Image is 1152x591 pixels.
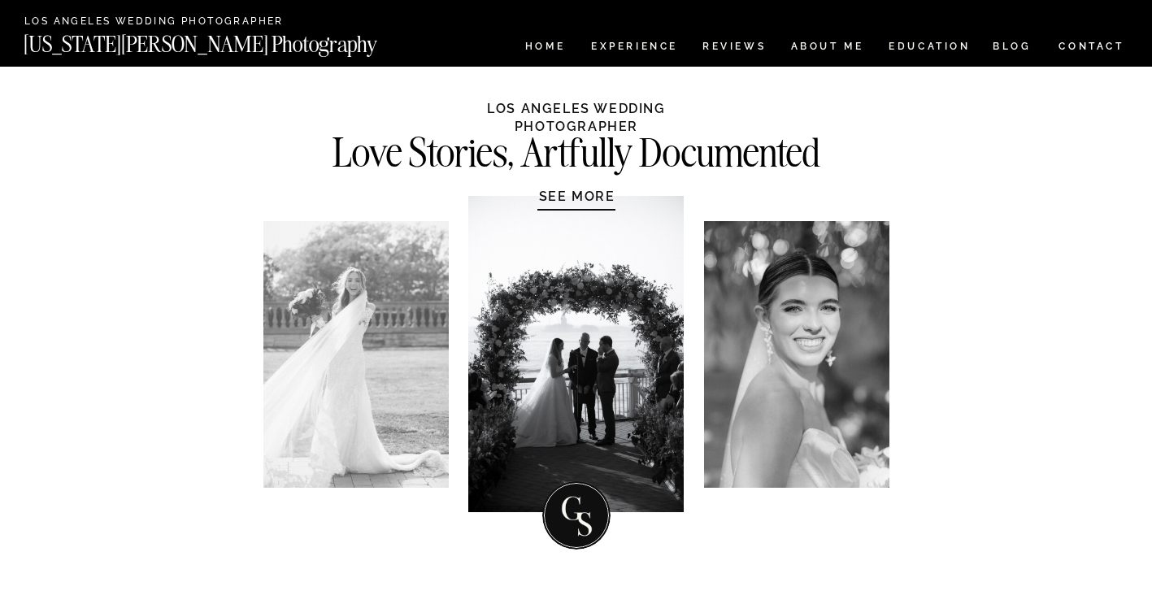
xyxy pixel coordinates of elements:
[993,41,1032,55] a: BLOG
[500,188,654,204] a: SEE MORE
[24,33,432,47] a: [US_STATE][PERSON_NAME] Photography
[702,41,763,55] a: REVIEWS
[24,16,343,28] a: Los Angeles Wedding Photographer
[1058,37,1125,55] a: CONTACT
[887,41,972,55] a: EDUCATION
[522,41,568,55] a: HOME
[424,100,729,133] h1: LOS ANGELES WEDDING PHOTOGRAPHER
[591,41,676,55] a: Experience
[790,41,864,55] a: ABOUT ME
[298,134,856,166] h2: Love Stories, Artfully Documented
